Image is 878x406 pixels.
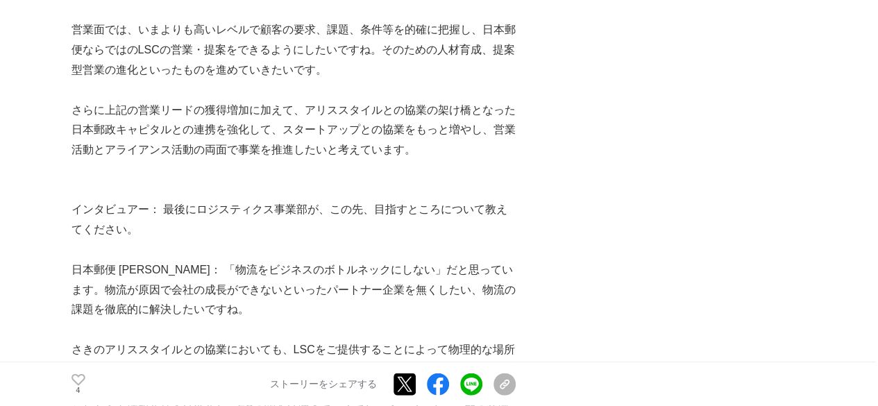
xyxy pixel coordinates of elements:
[71,200,516,240] p: インタビュアー： 最後にロジスティクス事業部が、この先、目指すところについて教えてください。
[71,340,516,380] p: さきのアリススタイルとの協業においても、LSCをご提供することによって物理的な場所の確保から物流オペレーション全体の支援をさせていただきました。
[71,260,516,320] p: 日本郵便 [PERSON_NAME]： 「物流をビジネスのボトルネックにしない」だと思っています。物流が原因で会社の成長ができないといったパートナー企業を無くしたい、物流の課題を徹底的に解決した...
[71,20,516,80] p: 営業面では、いまよりも高いレベルで顧客の要求、課題、条件等を的確に把握し、日本郵便ならではのLSCの営業・提案をできるようにしたいですね。そのための人材育成、提案型営業の進化といったものを進めて...
[71,101,516,160] p: さらに上記の営業リードの獲得増加に加えて、アリススタイルとの協業の架け橋となった日本郵政キャピタルとの連携を強化して、スタートアップとの協業をもっと増やし、営業活動とアライアンス活動の両面で事業...
[270,378,377,391] p: ストーリーをシェアする
[71,387,85,394] p: 4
